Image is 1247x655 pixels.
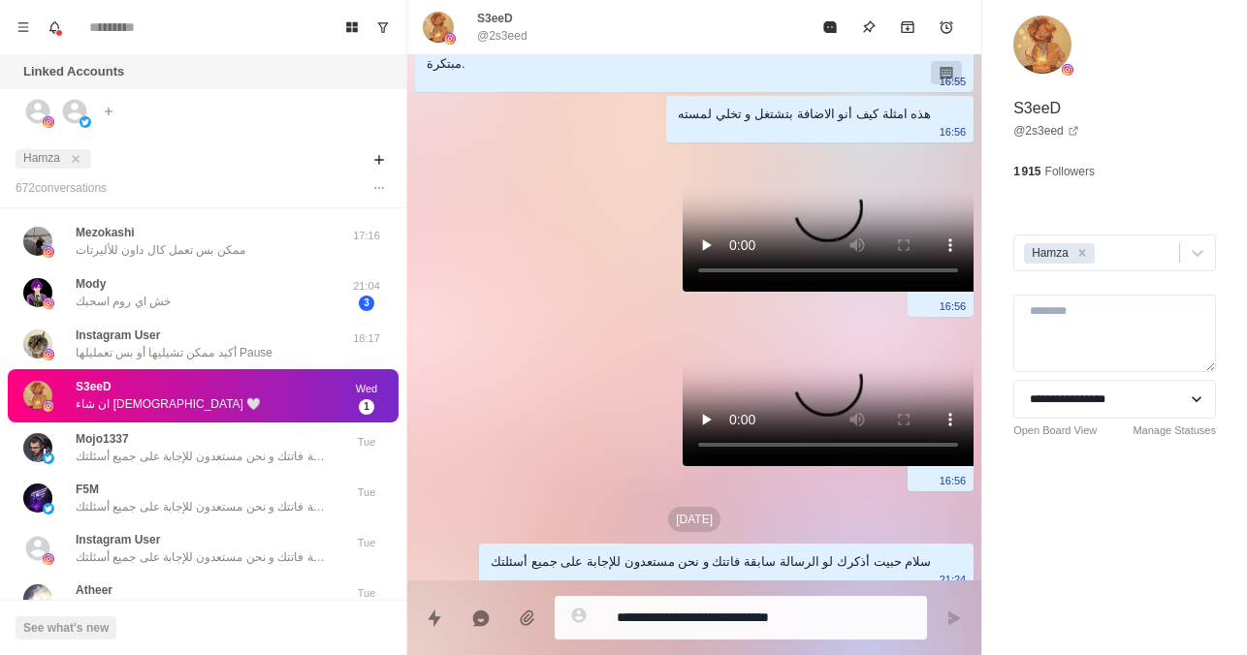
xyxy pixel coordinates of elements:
[342,330,391,347] p: 18:17
[76,344,272,361] p: أكيد ممكن تشيليها أو بس تعمليلها Pause
[342,434,391,451] p: Tue
[76,275,106,293] p: Mody
[23,151,60,165] span: Hamza
[1062,64,1073,76] img: picture
[849,8,888,47] button: Pin
[368,176,391,200] button: Options
[76,293,171,310] p: خش اي روم اسحبك
[76,498,328,515] p: سلام حبيت أذكرك لو الرسالة سابقة فاتتك و نحن مستعدون للإجابة على جميع أسئلتك
[491,551,931,573] div: سلام حبيت أذكرك لو الرسالة سابقة فاتتك و نحن مستعدون للإجابة على جميع أسئلتك
[678,104,931,125] div: هذه امثلة كيف أنو الاضافة بتشتغل و تخلي لمسته
[423,12,454,43] img: picture
[927,8,966,47] button: Add reminder
[43,400,54,412] img: picture
[39,12,70,43] button: Notifications
[1013,97,1061,120] p: S3eeD
[76,224,135,241] p: Mezokashi
[1013,163,1040,180] p: 1 915
[43,503,54,515] img: picture
[444,33,456,45] img: picture
[76,481,99,498] p: F5M
[76,327,160,344] p: Instagram User
[336,12,368,43] button: Board View
[76,395,261,413] p: ان شاء [DEMOGRAPHIC_DATA] 🤍
[668,507,720,532] p: [DATE]
[43,246,54,258] img: picture
[342,535,391,551] p: Tue
[342,585,391,602] p: Tue
[76,548,328,566] p: سلام حبيت أذكرك لو الرسالة سابقة فاتتك و نحن مستعدون للإجابة على جميع أسئلتك
[66,149,85,169] button: close
[8,12,39,43] button: Menu
[76,531,160,548] p: Instagram User
[888,8,927,47] button: Archive
[940,121,967,142] p: 16:56
[23,433,52,462] img: picture
[368,148,391,172] button: Add filters
[1026,243,1071,264] div: Hamza
[76,448,328,465] p: سلام حبيت أذكرك لو الرسالة سابقة فاتتك و نحن مستعدون للإجابة على جميع أسئلتك
[1013,16,1071,74] img: picture
[23,62,124,81] p: Linked Accounts
[43,116,54,128] img: picture
[342,484,391,501] p: Tue
[76,241,245,259] p: ممكن بس تعمل كال داون للأليرتات
[43,452,54,464] img: picture
[23,278,52,307] img: picture
[477,10,513,27] p: S3eeD
[508,599,547,638] button: Add media
[462,599,500,638] button: Reply with AI
[23,329,52,359] img: picture
[940,296,967,317] p: 16:56
[342,381,391,397] p: Wed
[811,8,849,47] button: Mark as read
[359,399,374,415] span: 1
[368,12,399,43] button: Show unread conversations
[97,100,120,123] button: Add account
[76,581,112,599] p: Atheer
[940,569,967,590] p: 21:24
[23,381,52,410] img: picture
[43,349,54,360] img: picture
[1071,243,1093,264] div: Remove Hamza
[43,553,54,565] img: picture
[935,599,974,638] button: Send message
[1045,163,1095,180] p: Followers
[1013,122,1079,140] a: @2s3eed
[940,470,967,491] p: 16:56
[23,483,52,513] img: picture
[415,599,454,638] button: Quick replies
[76,378,112,395] p: S3eeD
[342,228,391,244] p: 17:16
[477,27,528,45] p: @2s3eed
[1133,422,1216,439] a: Manage Statuses
[23,584,52,613] img: picture
[43,297,54,309] img: picture
[16,616,116,639] button: See what's new
[76,430,129,448] p: Mojo1337
[342,278,391,295] p: 21:04
[76,599,328,616] p: سلام حبيت أذكرك لو الرسالة سابقة فاتتك و نحن مستعدون للإجابة على جميع أسئلتك
[359,296,374,311] span: 3
[80,116,91,128] img: picture
[1013,422,1097,439] a: Open Board View
[23,227,52,256] img: picture
[16,179,107,197] p: 672 conversation s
